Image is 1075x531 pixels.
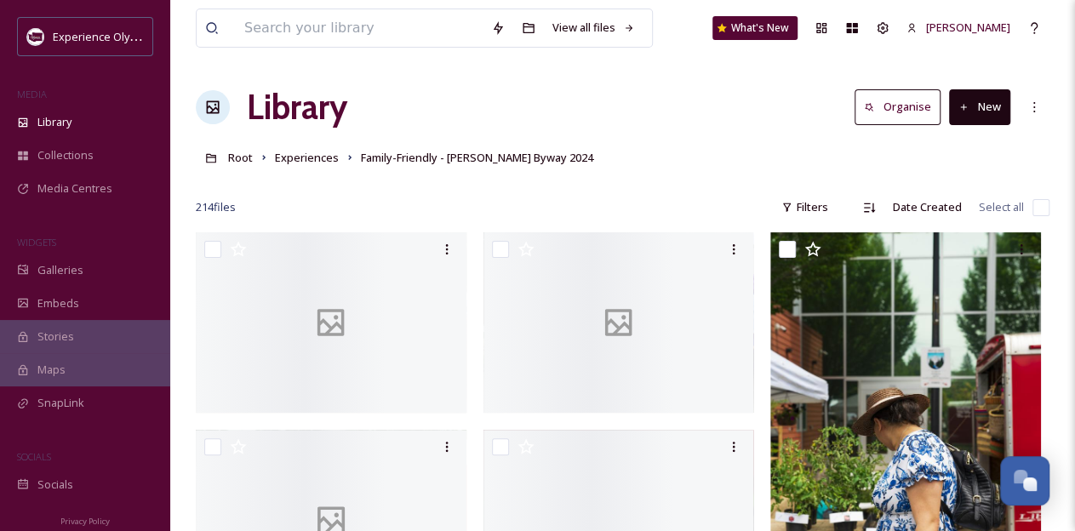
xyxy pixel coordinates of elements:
a: What's New [712,16,798,40]
a: Family-Friendly - [PERSON_NAME] Byway 2024 [361,147,593,168]
input: Search your library [236,9,483,47]
a: [PERSON_NAME] [898,11,1019,44]
a: View all files [544,11,643,44]
span: Root [228,150,253,165]
div: Date Created [884,191,970,224]
span: Privacy Policy [60,516,110,527]
span: Family-Friendly - [PERSON_NAME] Byway 2024 [361,150,593,165]
span: Experience Olympia [53,28,154,44]
a: Privacy Policy [60,510,110,530]
span: 214 file s [196,199,236,215]
a: Experiences [275,147,339,168]
span: Experiences [275,150,339,165]
span: SOCIALS [17,450,51,463]
span: Galleries [37,262,83,278]
span: Embeds [37,295,79,311]
img: download.jpeg [27,28,44,45]
span: Stories [37,328,74,345]
button: New [949,89,1010,124]
span: Socials [37,477,73,493]
span: WIDGETS [17,236,56,248]
span: Library [37,114,71,130]
span: Maps [37,362,66,378]
a: Library [247,82,347,133]
span: [PERSON_NAME] [926,20,1010,35]
button: Open Chat [1000,456,1049,505]
span: Select all [979,199,1024,215]
button: Organise [855,89,941,124]
span: MEDIA [17,88,47,100]
div: Filters [773,191,837,224]
span: Collections [37,147,94,163]
a: Organise [855,89,949,124]
span: Media Centres [37,180,112,197]
a: Root [228,147,253,168]
span: SnapLink [37,395,84,411]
